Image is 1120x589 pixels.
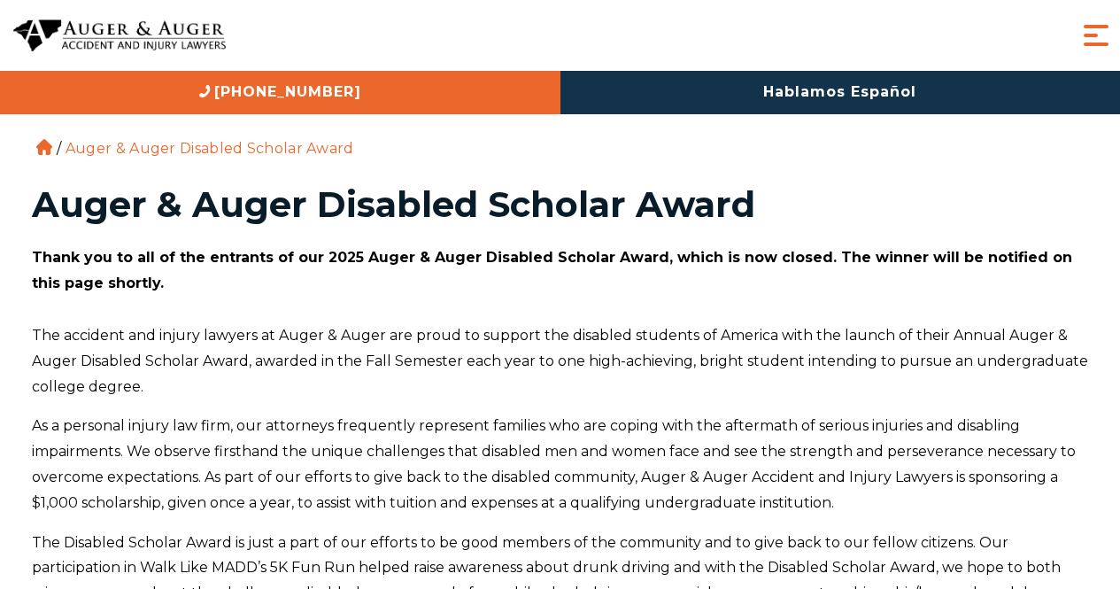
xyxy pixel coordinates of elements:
[36,139,52,155] a: Home
[32,249,1072,291] strong: Thank you to all of the entrants of our 2025 Auger & Auger Disabled Scholar Award, which is now c...
[13,19,226,52] img: Auger & Auger Accident and Injury Lawyers Logo
[32,187,1089,222] h1: Auger & Auger Disabled Scholar Award
[32,414,1089,515] p: As a personal injury law firm, our attorneys frequently represent families who are coping with th...
[1078,18,1114,53] button: Menu
[32,323,1089,399] p: The accident and injury lawyers at Auger & Auger are proud to support the disabled students of Am...
[61,140,359,157] li: Auger & Auger Disabled Scholar Award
